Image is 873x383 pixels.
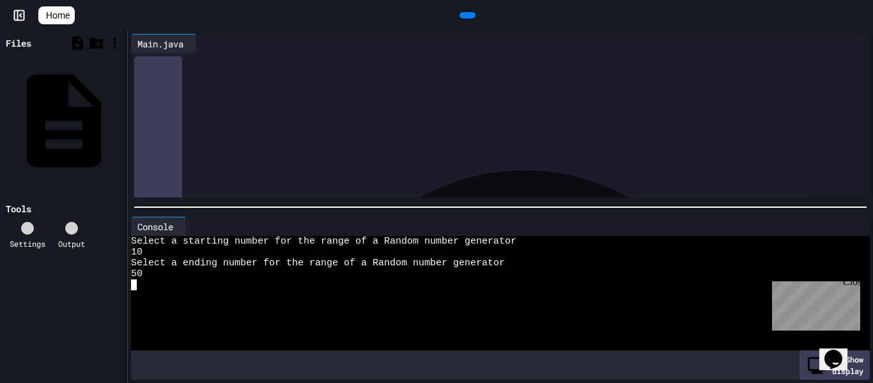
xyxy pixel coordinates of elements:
div: Main.java [131,37,190,51]
div: Output [58,238,85,249]
div: Files [6,36,31,50]
div: Main.java [131,34,197,53]
a: Home [38,6,75,24]
span: Select a starting number for the range of a Random number generator [131,236,516,247]
div: Settings [10,238,45,249]
div: Console [131,220,180,233]
iframe: chat widget [819,332,860,370]
iframe: chat widget [767,276,860,331]
span: 50 [131,269,143,279]
div: Chat with us now!Close [5,5,88,81]
div: Show display [800,350,870,380]
div: Tools [6,202,31,215]
div: Console [131,217,187,236]
span: Select a ending number for the range of a Random number generator [131,258,505,269]
span: 10 [131,247,143,258]
span: Home [46,9,70,22]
